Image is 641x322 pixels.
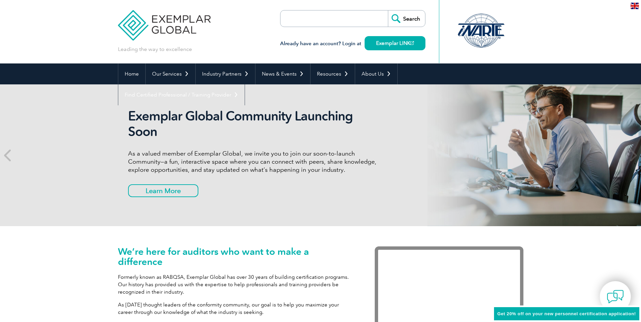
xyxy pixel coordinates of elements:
a: News & Events [255,63,310,84]
p: As a valued member of Exemplar Global, we invite you to join our soon-to-launch Community—a fun, ... [128,150,381,174]
h1: We’re here for auditors who want to make a difference [118,246,354,267]
img: en [631,3,639,9]
a: Exemplar LINK [365,36,425,50]
a: Industry Partners [196,63,255,84]
a: Our Services [146,63,195,84]
a: Home [118,63,145,84]
p: Leading the way to excellence [118,46,192,53]
span: Get 20% off on your new personnel certification application! [497,311,636,316]
a: Resources [311,63,355,84]
a: Learn More [128,184,198,197]
img: contact-chat.png [607,288,624,305]
h3: Already have an account? Login at [280,39,425,48]
img: open_square.png [410,41,414,45]
p: Formerly known as RABQSA, Exemplar Global has over 30 years of building certification programs. O... [118,273,354,296]
a: About Us [355,63,397,84]
input: Search [388,10,425,27]
p: As [DATE] thought leaders of the conformity community, our goal is to help you maximize your care... [118,301,354,316]
h2: Exemplar Global Community Launching Soon [128,108,381,139]
a: Find Certified Professional / Training Provider [118,84,245,105]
